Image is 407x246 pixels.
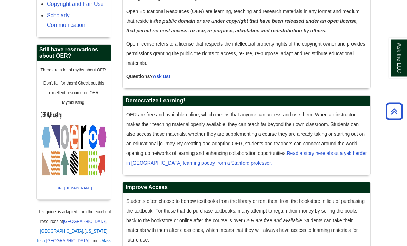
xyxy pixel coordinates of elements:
a: Ask us! [153,74,170,79]
h2: Still have reservations about OER? [37,45,111,62]
a: Scholarly Communication [47,13,85,28]
span: Open Educational Resources (OER) are learning, teaching and research materials in any format and ... [126,9,359,34]
a: Read a story here about a yak herder in [GEOGRAPHIC_DATA] learning poetry from a Stanford professor. [126,151,367,166]
a: [GEOGRAPHIC_DATA] [40,229,83,234]
a: Copyright and Fair Use [47,1,104,7]
span: Open license refers to a license that respects the intellectual property rights of the copyright ... [126,41,365,66]
a: [GEOGRAPHIC_DATA] [63,219,106,224]
span: This guide is adapted from the excellent resources at , , , , and [36,210,111,244]
a: [URL][DOMAIN_NAME] [56,187,92,190]
a: Back to Top [383,107,405,116]
a: [US_STATE] Tech [36,229,107,244]
h2: Democratize Learning! [123,96,370,107]
h2: Improve Access [123,183,370,193]
span: There are a lot of myths about OER. [41,68,107,73]
span: Don't fall for them! Check out this excellent resource on OER Mythbusting: [43,81,104,105]
strong: Questions? [126,74,170,79]
em: the public domain or are under copyright that have been released under an open license, that perm... [126,19,358,34]
img: oer myths [40,111,108,180]
span: OER are free and available online, which means that anyone can access and use them. When an instr... [126,112,367,166]
em: OER are free and available. [244,218,304,224]
span: Students often choose to borrow textbooks from the library or rent them from the bookstore in lie... [126,199,365,243]
a: [GEOGRAPHIC_DATA] [46,239,89,244]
